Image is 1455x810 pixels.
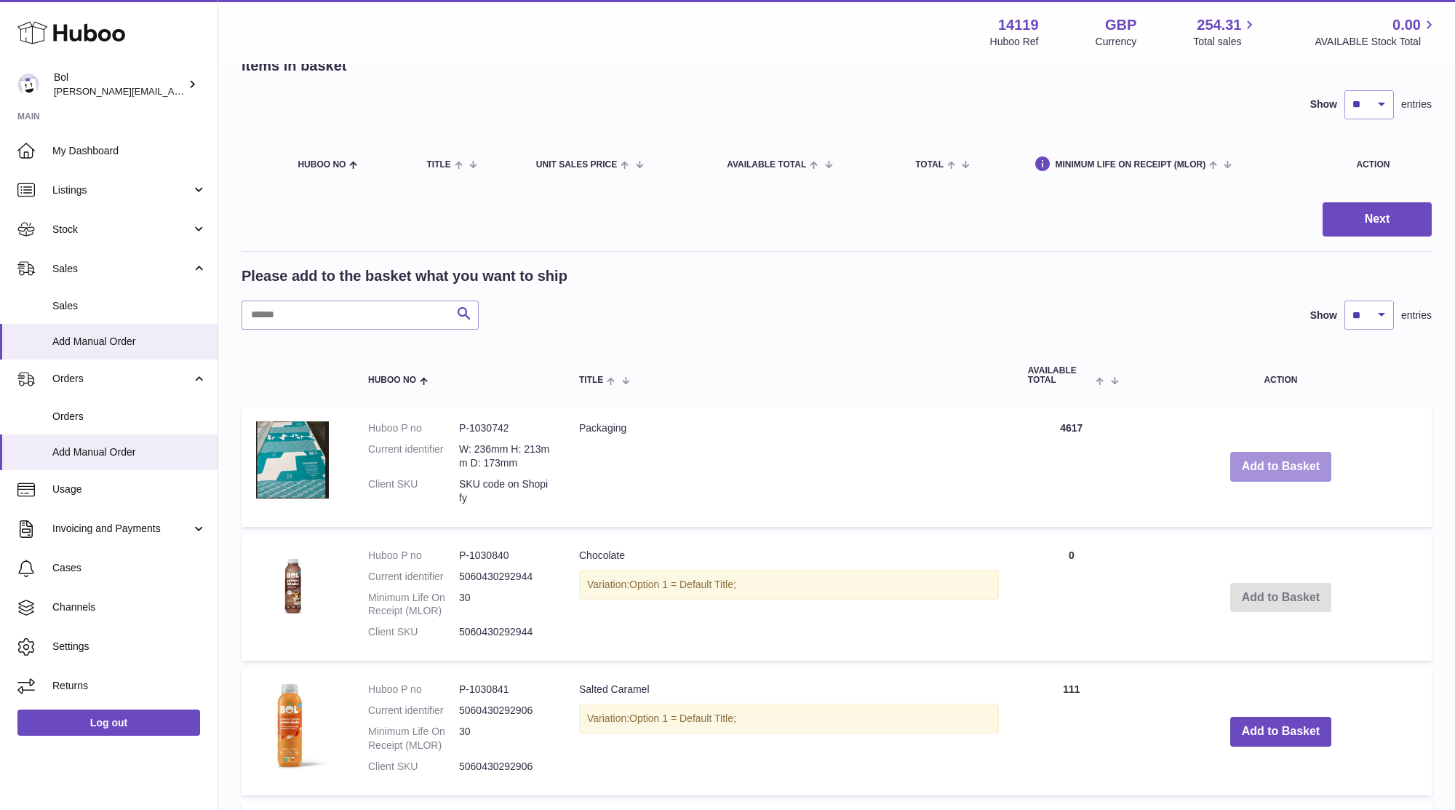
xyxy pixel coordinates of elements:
dt: Client SKU [368,625,459,639]
th: Action [1130,352,1432,400]
span: Option 1 = Default Title; [629,712,736,724]
span: Sales [52,262,191,276]
button: Add to Basket [1230,717,1332,747]
div: Huboo Ref [990,35,1039,49]
span: 0.00 [1392,15,1421,35]
span: Title [579,376,603,385]
span: Sales [52,299,207,313]
dt: Huboo P no [368,549,459,563]
span: Add Manual Order [52,445,207,459]
strong: 14119 [998,15,1039,35]
dd: 30 [459,591,550,619]
td: Salted Caramel [565,668,1013,795]
span: [PERSON_NAME][EMAIL_ADDRESS][PERSON_NAME][DOMAIN_NAME] [54,85,370,97]
dd: 5060430292906 [459,760,550,774]
dt: Huboo P no [368,683,459,696]
span: Unit Sales Price [536,160,617,170]
span: Add Manual Order [52,335,207,349]
span: Orders [52,410,207,424]
span: Invoicing and Payments [52,522,191,536]
img: Isabel.deSousa@bolfoods.com [17,74,39,95]
span: Cases [52,561,207,575]
dt: Minimum Life On Receipt (MLOR) [368,725,459,753]
div: Action [1356,160,1417,170]
a: 254.31 Total sales [1193,15,1258,49]
dd: 5060430292906 [459,704,550,718]
label: Show [1310,309,1337,322]
h2: Please add to the basket what you want to ship [242,266,567,286]
img: Salted Caramel [256,683,329,777]
dt: Current identifier [368,704,459,718]
dd: P-1030840 [459,549,550,563]
span: Huboo no [368,376,416,385]
span: 254.31 [1197,15,1241,35]
button: Next [1323,202,1432,237]
img: Chocolate [256,549,329,622]
dt: Client SKU [368,760,459,774]
span: AVAILABLE Total [727,160,806,170]
dd: 5060430292944 [459,625,550,639]
div: Variation: [579,704,999,734]
span: Usage [52,483,207,496]
label: Show [1310,98,1337,111]
a: 0.00 AVAILABLE Stock Total [1315,15,1438,49]
dd: 5060430292944 [459,570,550,584]
span: Title [427,160,451,170]
h2: Items in basket [242,56,347,76]
dd: P-1030742 [459,421,550,435]
span: Settings [52,640,207,654]
div: Currency [1096,35,1137,49]
button: Add to Basket [1230,452,1332,482]
dd: W: 236mm H: 213mm D: 173mm [459,442,550,470]
span: Stock [52,223,191,237]
span: Minimum Life On Receipt (MLOR) [1055,160,1205,170]
img: Packaging [256,421,329,498]
dd: 30 [459,725,550,753]
dd: P-1030841 [459,683,550,696]
span: Returns [52,679,207,693]
td: Chocolate [565,534,1013,661]
div: Variation: [579,570,999,600]
div: Bol [54,71,185,98]
dd: SKU code on Shopify [459,477,550,505]
span: AVAILABLE Total [1028,366,1093,385]
td: 4617 [1013,407,1130,526]
span: Huboo no [298,160,346,170]
span: Orders [52,372,191,386]
dt: Client SKU [368,477,459,505]
span: entries [1401,309,1432,322]
span: Channels [52,600,207,614]
span: Listings [52,183,191,197]
td: 111 [1013,668,1130,795]
span: Option 1 = Default Title; [629,579,736,590]
dt: Current identifier [368,442,459,470]
span: My Dashboard [52,144,207,158]
dt: Minimum Life On Receipt (MLOR) [368,591,459,619]
a: Log out [17,710,200,736]
dt: Huboo P no [368,421,459,435]
span: Total [915,160,944,170]
dt: Current identifier [368,570,459,584]
span: Total sales [1193,35,1258,49]
strong: GBP [1105,15,1136,35]
td: Packaging [565,407,1013,526]
td: 0 [1013,534,1130,661]
span: entries [1401,98,1432,111]
span: AVAILABLE Stock Total [1315,35,1438,49]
